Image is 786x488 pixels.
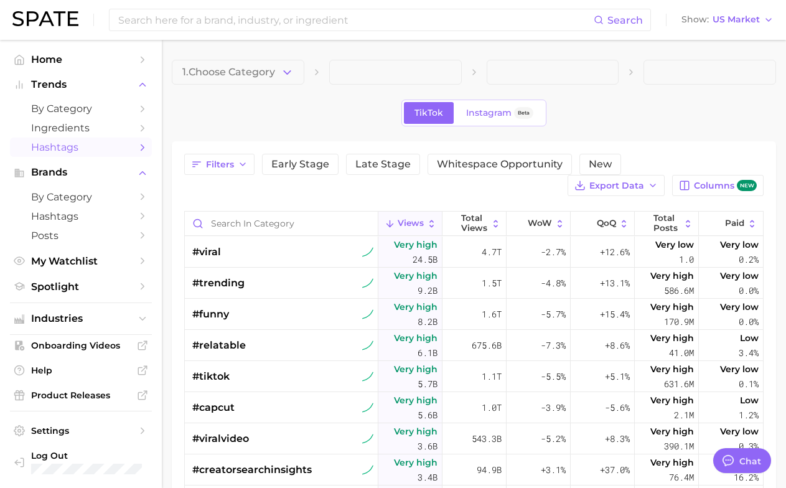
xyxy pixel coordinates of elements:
span: 0.0% [739,314,759,329]
span: Settings [31,425,131,436]
span: #viral [192,245,221,260]
a: TikTok [404,102,454,124]
span: 24.5b [413,252,437,267]
img: tiktok sustained riser [362,340,373,351]
span: Late Stage [355,159,411,169]
span: Very high [394,299,437,314]
button: #viralvideotiktok sustained riserVery high3.6b543.3b-5.2%+8.3%Very high390.1mVery low0.3% [185,423,763,454]
span: Very high [650,455,694,470]
span: Ingredients [31,122,131,134]
span: Very high [394,393,437,408]
a: Log out. Currently logged in with e-mail pryan@sharkninja.com. [10,446,152,478]
span: 4.7t [482,245,502,260]
img: SPATE [12,11,78,26]
button: #creatorsearchinsightstiktok sustained riserVery high3.4b94.9b+3.1%+37.0%Very high76.4mMedium16.2% [185,454,763,486]
span: 16.2% [734,470,759,485]
span: 2.1m [674,408,694,423]
span: Very high [394,362,437,377]
button: Paid [699,212,763,236]
span: 1.1t [482,369,502,384]
button: WoW [507,212,571,236]
span: Onboarding Videos [31,340,131,351]
span: #capcut [192,400,235,415]
span: Instagram [466,108,512,118]
span: 1.0 [679,252,694,267]
button: #funnytiktok sustained riserVery high8.2b1.6t-5.7%+15.4%Very high170.9mVery low0.0% [185,299,763,330]
span: +3.1% [541,462,566,477]
span: Very low [720,424,759,439]
span: Very high [394,331,437,345]
span: 675.6b [472,338,502,353]
button: Export Data [568,175,665,196]
button: 1.Choose Category [172,60,304,85]
span: +15.4% [600,307,630,322]
input: Search here for a brand, industry, or ingredient [117,9,594,30]
span: 3.4b [418,470,437,485]
span: 1.2% [739,408,759,423]
span: 5.7b [418,377,437,392]
span: Search [607,14,643,26]
button: #relatabletiktok sustained riserVery high6.1b675.6b-7.3%+8.6%Very high41.0mLow3.4% [185,330,763,361]
a: Posts [10,226,152,245]
button: ShowUS Market [678,12,777,28]
span: My Watchlist [31,255,131,267]
span: Spotlight [31,281,131,293]
span: +5.1% [605,369,630,384]
span: +37.0% [600,462,630,477]
span: Low [740,393,759,408]
span: Beta [518,108,530,118]
span: Very high [394,237,437,252]
span: Total Views [461,213,488,233]
span: Early Stage [271,159,329,169]
span: #viralvideo [192,431,249,446]
span: Very high [394,268,437,283]
span: Columns [694,180,757,192]
a: by Category [10,99,152,118]
span: Very low [720,237,759,252]
span: 1. Choose Category [182,67,275,78]
a: Help [10,361,152,380]
a: Settings [10,421,152,440]
span: Very low [655,237,694,252]
span: Paid [725,218,744,228]
span: 3.4% [739,345,759,360]
span: Very low [720,268,759,283]
span: +12.6% [600,245,630,260]
span: +13.1% [600,276,630,291]
span: Trends [31,79,131,90]
button: Filters [184,154,255,175]
span: Show [681,16,709,23]
span: Hashtags [31,210,131,222]
img: tiktok sustained riser [362,246,373,258]
span: 586.6m [664,283,694,298]
a: Onboarding Videos [10,336,152,355]
button: #trendingtiktok sustained riserVery high9.2b1.5t-4.8%+13.1%Very high586.6mVery low0.0% [185,268,763,299]
button: Total Posts [635,212,699,236]
img: tiktok sustained riser [362,371,373,382]
span: 3.6b [418,439,437,454]
span: 0.2% [739,252,759,267]
button: #viraltiktok sustained riserVery high24.5b4.7t-2.7%+12.6%Very low1.0Very low0.2% [185,237,763,268]
span: Very high [650,268,694,283]
span: #relatable [192,338,246,353]
button: Views [378,212,442,236]
span: 1.6t [482,307,502,322]
a: InstagramBeta [456,102,544,124]
img: tiktok sustained riser [362,464,373,476]
span: WoW [528,218,552,228]
span: -2.7% [541,245,566,260]
span: 8.2b [418,314,437,329]
span: #funny [192,307,229,322]
button: Trends [10,75,152,94]
span: New [589,159,612,169]
img: tiktok sustained riser [362,402,373,413]
span: -5.2% [541,431,566,446]
span: -5.5% [541,369,566,384]
span: Hashtags [31,141,131,153]
span: +8.6% [605,338,630,353]
span: Filters [206,159,234,170]
span: Very high [650,299,694,314]
span: 5.6b [418,408,437,423]
a: Hashtags [10,138,152,157]
button: QoQ [571,212,635,236]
